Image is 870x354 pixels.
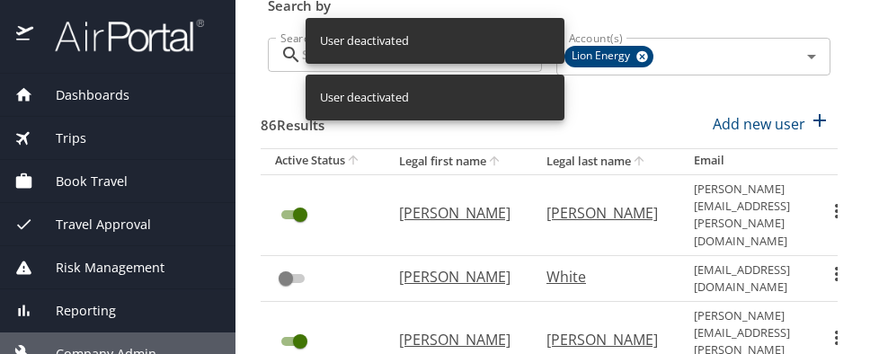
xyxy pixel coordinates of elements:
[564,46,653,67] div: Lion Energy
[486,154,504,171] button: sort
[713,113,805,135] p: Add new user
[399,202,510,224] p: [PERSON_NAME]
[33,215,151,235] span: Travel Approval
[33,301,116,321] span: Reporting
[546,266,658,288] p: White
[261,148,385,174] th: Active Status
[33,258,164,278] span: Risk Management
[33,85,129,105] span: Dashboards
[546,202,658,224] p: [PERSON_NAME]
[302,38,542,72] input: Search by name or email
[631,154,649,171] button: sort
[33,172,128,191] span: Book Travel
[320,23,409,58] div: User deactivated
[261,104,324,136] h3: 86 Results
[345,153,363,170] button: sort
[35,18,204,53] img: airportal-logo.png
[532,148,679,174] th: Legal last name
[679,148,812,174] th: Email
[385,148,532,174] th: Legal first name
[16,18,35,53] img: icon-airportal.png
[706,104,838,144] button: Add new user
[546,329,658,350] p: [PERSON_NAME]
[399,329,510,350] p: [PERSON_NAME]
[679,255,812,301] td: [EMAIL_ADDRESS][DOMAIN_NAME]
[320,80,409,115] div: User deactivated
[399,266,510,288] p: [PERSON_NAME]
[799,44,824,69] button: Open
[564,47,641,66] span: Lion Energy
[33,128,86,148] span: Trips
[679,174,812,255] td: [PERSON_NAME][EMAIL_ADDRESS][PERSON_NAME][DOMAIN_NAME]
